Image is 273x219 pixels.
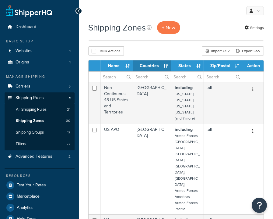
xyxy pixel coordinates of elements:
input: Search [204,72,242,82]
span: Filters [16,142,26,147]
h1: Shipping Zones [88,22,146,34]
a: Marketplace [5,191,75,202]
small: Armed Forces Pacific [175,200,198,212]
a: Export CSV [233,46,264,56]
input: Search [133,72,171,82]
input: Search [171,72,204,82]
a: Shipping Groups 17 [5,127,75,138]
span: Origins [16,60,29,65]
li: Websites [5,45,75,57]
li: Carriers [5,81,75,92]
span: 2 [68,154,71,159]
th: Name: activate to sort column ascending [100,60,133,71]
li: All Shipping Rules [5,104,75,115]
b: all [208,84,212,91]
a: Filters 27 [5,138,75,150]
small: [US_STATE] [175,91,194,97]
small: (and 7 more) [175,116,195,121]
small: [US_STATE] [175,103,194,109]
a: + New [157,21,180,34]
li: Origins [5,57,75,68]
li: Shipping Groups [5,127,75,138]
div: Resources [5,173,75,178]
a: Settings [245,23,264,32]
td: [GEOGRAPHIC_DATA] [133,124,171,214]
td: Non-Continuous 48 US States and Territories [100,82,133,124]
a: Advanced Features 2 [5,151,75,162]
a: Test Your Rates [5,180,75,191]
th: Zip/Postal: activate to sort column ascending [204,60,242,71]
span: 20 [66,118,70,124]
span: 1 [69,48,71,54]
a: Websites 1 [5,45,75,57]
span: All Shipping Rules [16,107,47,112]
th: Countries: activate to sort column ascending [133,60,171,71]
li: Filters [5,138,75,150]
li: Shipping Zones [5,115,75,127]
input: Search [100,72,133,82]
span: Test Your Rates [17,183,46,188]
a: Analytics [5,202,75,213]
span: Analytics [17,205,33,210]
span: 27 [66,142,70,147]
span: Carriers [16,84,30,89]
a: All Shipping Rules 21 [5,104,75,115]
span: Shipping Zones [16,118,44,124]
a: Dashboard [5,21,75,33]
b: including [175,126,193,133]
small: Armed Forces Americas [175,188,198,199]
a: ShipperHQ Home [6,5,52,17]
small: Armed Forces [GEOGRAPHIC_DATA], [GEOGRAPHIC_DATA], [GEOGRAPHIC_DATA], [GEOGRAPHIC_DATA] [175,133,200,187]
b: including [175,84,193,91]
span: Advanced Features [16,154,52,159]
button: Open Resource Center [252,198,267,213]
span: 5 [68,84,71,89]
small: [US_STATE] [175,97,194,103]
th: Action [242,60,264,71]
span: Marketplace [17,194,40,199]
small: [US_STATE] [175,109,194,115]
a: Shipping Zones 20 [5,115,75,127]
span: Shipping Groups [16,130,44,135]
a: Carriers 5 [5,81,75,92]
th: States: activate to sort column ascending [171,60,204,71]
span: 21 [67,107,70,112]
span: Websites [16,48,33,54]
li: Shipping Rules [5,92,75,150]
td: [GEOGRAPHIC_DATA] [133,82,171,124]
div: Basic Setup [5,39,75,44]
span: Shipping Rules [16,95,44,101]
div: Manage Shipping [5,74,75,79]
span: 17 [67,130,70,135]
li: Advanced Features [5,151,75,162]
b: all [208,126,212,133]
span: + New [162,24,175,31]
span: Dashboard [16,24,36,30]
a: Origins 1 [5,57,75,68]
a: Shipping Rules [5,92,75,104]
span: 1 [69,60,71,65]
button: Bulk Actions [88,46,124,56]
td: US APO [100,124,133,214]
div: Import CSV [202,46,233,56]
